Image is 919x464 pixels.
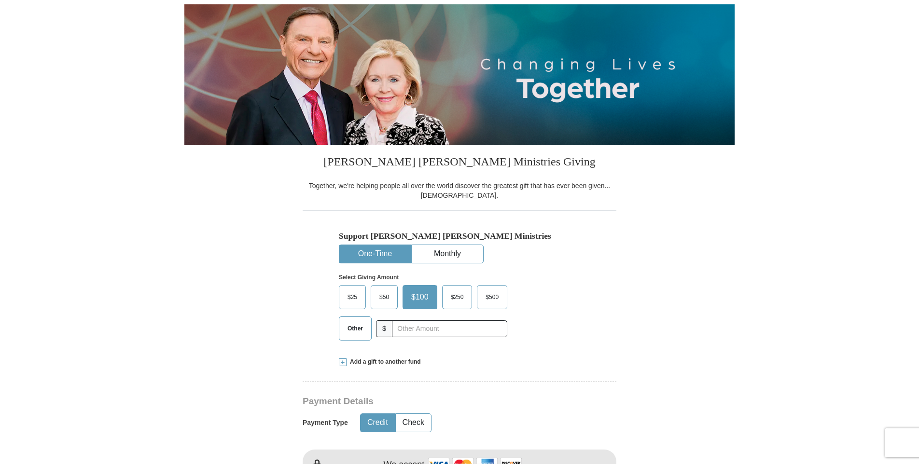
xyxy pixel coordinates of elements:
div: Together, we're helping people all over the world discover the greatest gift that has ever been g... [303,181,616,200]
span: $500 [481,290,503,304]
h5: Payment Type [303,419,348,427]
button: Credit [361,414,395,432]
button: One-Time [339,245,411,263]
span: $25 [343,290,362,304]
span: $250 [446,290,469,304]
span: $100 [406,290,433,304]
h5: Support [PERSON_NAME] [PERSON_NAME] Ministries [339,231,580,241]
button: Monthly [412,245,483,263]
h3: Payment Details [303,396,549,407]
span: $50 [375,290,394,304]
h3: [PERSON_NAME] [PERSON_NAME] Ministries Giving [303,145,616,181]
span: Other [343,321,368,336]
span: Add a gift to another fund [347,358,421,366]
strong: Select Giving Amount [339,274,399,281]
span: $ [376,320,392,337]
input: Other Amount [392,320,507,337]
button: Check [396,414,431,432]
